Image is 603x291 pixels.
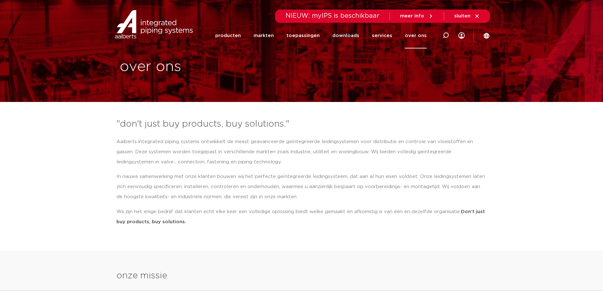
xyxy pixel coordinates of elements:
p: Wij zijn het enige bedrijf dat klanten echt elke keer een volledige oplossing biedt welke gemaakt... [116,207,487,227]
span: sluiten [454,14,470,18]
a: meer info [400,13,434,19]
p: Aalberts integrated piping systems ontwikkelt de meest geavanceerde geïntegreerde leidingsystemen... [116,137,487,167]
div: my IPS [458,23,465,48]
a: downloads [332,23,359,48]
h1: over ons [120,57,298,77]
strong: Don’t just buy products, buy solutions. [116,209,485,224]
a: over ons [405,23,427,48]
h3: onze missie [116,269,487,282]
nav: Menu [215,23,427,48]
a: markten [254,23,274,48]
a: sluiten [454,13,480,19]
p: In nauwe samenwerking met onze klanten bouwen wij het perfecte geïntegreerde leidingsysteem, dat ... [116,172,487,202]
a: producten [215,23,241,48]
a: toepassingen [286,23,320,48]
h3: "don't just buy products, buy solutions." [116,118,487,130]
span: meer info [400,14,424,18]
a: services [372,23,392,48]
span: NIEUW: myIPS is beschikbaar [286,13,380,19]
